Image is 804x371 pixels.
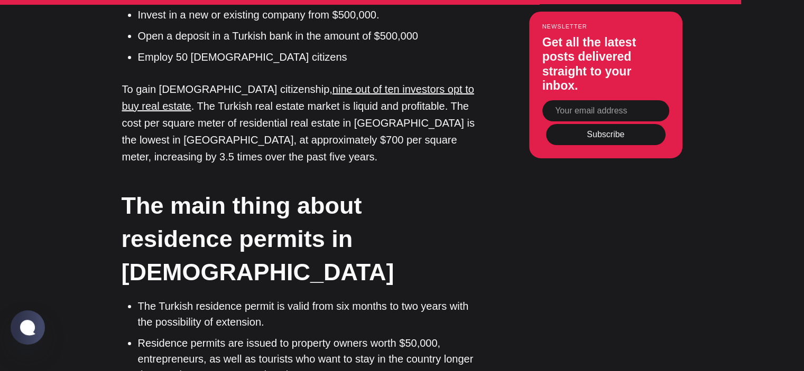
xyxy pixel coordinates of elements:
[138,7,476,23] li: Invest in a new or existing company from $500,000.
[122,81,476,165] p: To gain [DEMOGRAPHIC_DATA] citizenship, . The Turkish real estate market is liquid and profitable...
[122,83,474,112] a: nine out of ten investors opt to buy real estate
[138,49,476,65] li: Employ 50 [DEMOGRAPHIC_DATA] citizens
[138,28,476,44] li: Open a deposit in a Turkish bank in the amount of $500,000
[542,100,669,121] input: Your email address
[542,35,669,93] h3: Get all the latest posts delivered straight to your inbox.
[122,189,476,289] h2: The main thing about residence permits in [DEMOGRAPHIC_DATA]
[138,298,476,330] li: The Turkish residence permit is valid from six months to two years with the possibility of extens...
[546,124,666,145] button: Subscribe
[542,23,669,29] small: Newsletter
